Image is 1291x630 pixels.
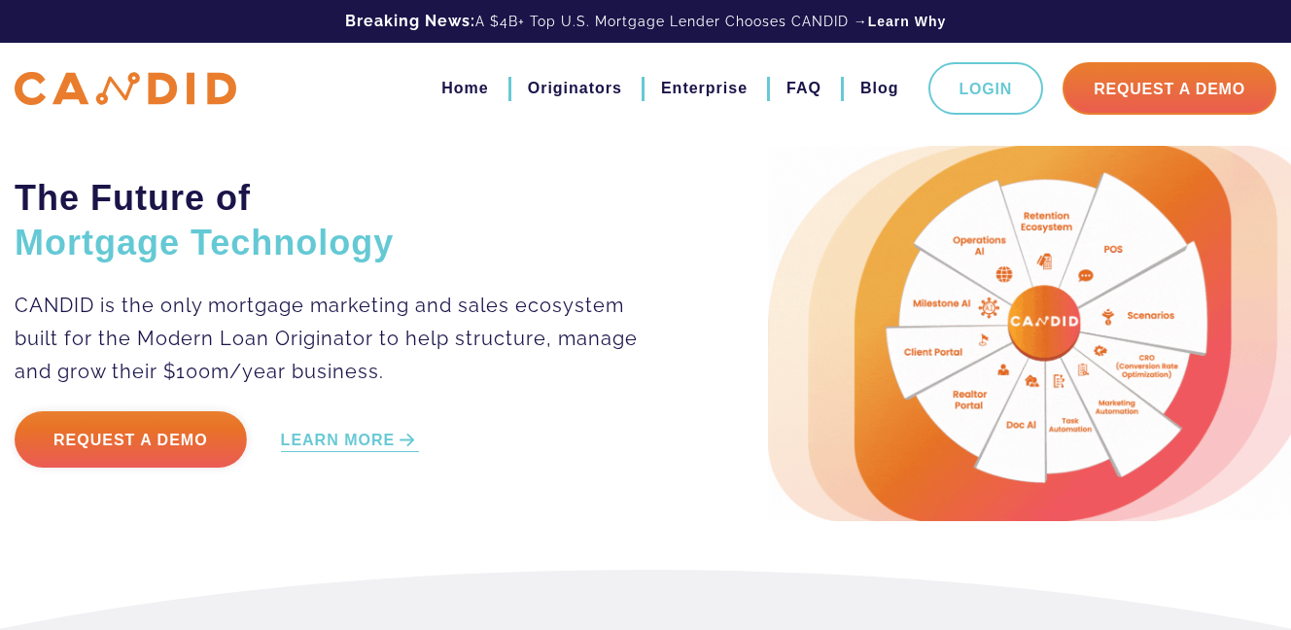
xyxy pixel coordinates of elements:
a: LEARN MORE [281,430,420,452]
b: Breaking News: [345,12,475,30]
h2: The Future of [15,176,671,265]
p: CANDID is the only mortgage marketing and sales ecosystem built for the Modern Loan Originator to... [15,289,671,388]
a: Enterprise [661,72,748,105]
a: Blog [860,72,899,105]
a: Request A Demo [1063,62,1276,115]
a: Learn Why [868,12,947,31]
img: CANDID APP [15,72,236,106]
span: Mortgage Technology [15,223,394,262]
a: FAQ [786,72,821,105]
a: Request a Demo [15,411,247,468]
a: Login [928,62,1044,115]
a: Home [441,72,488,105]
a: Originators [528,72,622,105]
